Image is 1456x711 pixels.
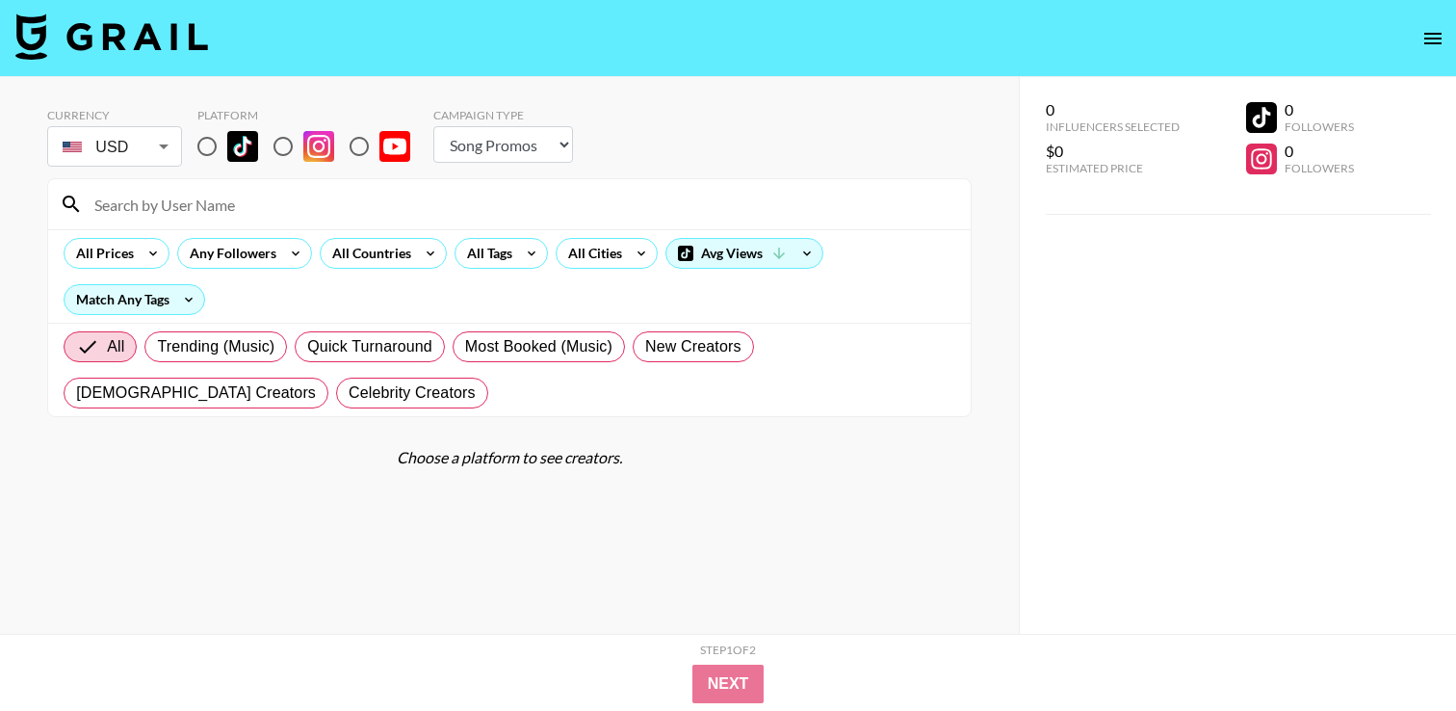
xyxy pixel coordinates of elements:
img: Instagram [303,131,334,162]
div: Followers [1285,161,1354,175]
img: Grail Talent [15,13,208,60]
span: Quick Turnaround [307,335,432,358]
div: Match Any Tags [65,285,204,314]
div: 0 [1285,142,1354,161]
div: Influencers Selected [1046,119,1180,134]
div: All Countries [321,239,415,268]
div: USD [51,130,178,164]
div: Estimated Price [1046,161,1180,175]
span: All [107,335,124,358]
div: All Prices [65,239,138,268]
img: YouTube [379,131,410,162]
span: [DEMOGRAPHIC_DATA] Creators [76,382,316,405]
span: Celebrity Creators [349,382,476,405]
span: Most Booked (Music) [465,335,612,358]
div: $0 [1046,142,1180,161]
span: New Creators [645,335,741,358]
img: TikTok [227,131,258,162]
div: Any Followers [178,239,280,268]
span: Trending (Music) [157,335,274,358]
div: Campaign Type [433,108,573,122]
div: 0 [1046,100,1180,119]
div: Avg Views [666,239,822,268]
div: Platform [197,108,426,122]
div: 0 [1285,100,1354,119]
div: Step 1 of 2 [700,643,756,657]
input: Search by User Name [83,189,959,220]
iframe: Drift Widget Chat Controller [1360,615,1433,688]
div: Choose a platform to see creators. [47,448,972,467]
div: All Cities [557,239,626,268]
button: Next [692,665,765,703]
div: All Tags [455,239,516,268]
div: Followers [1285,119,1354,134]
button: open drawer [1414,19,1452,58]
div: Currency [47,108,182,122]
